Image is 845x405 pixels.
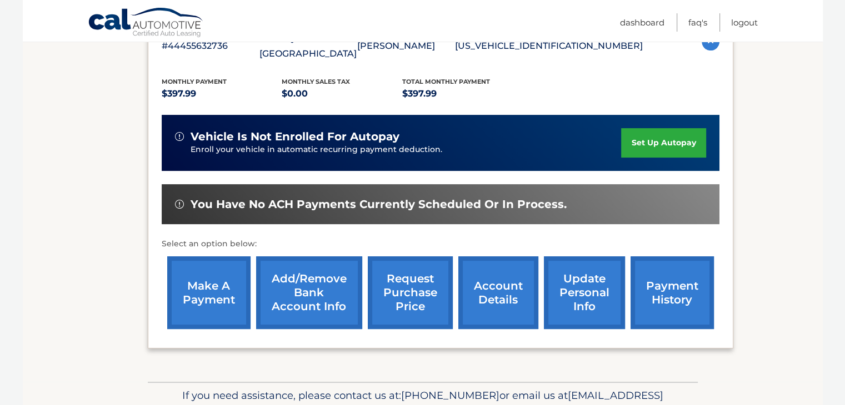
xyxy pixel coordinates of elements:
[259,31,357,62] p: 2024 Hyundai [GEOGRAPHIC_DATA]
[191,144,622,156] p: Enroll your vehicle in automatic recurring payment deduction.
[162,86,282,102] p: $397.99
[455,38,643,54] p: [US_VEHICLE_IDENTIFICATION_NUMBER]
[631,256,714,329] a: payment history
[357,38,455,54] p: [PERSON_NAME]
[175,132,184,141] img: alert-white.svg
[402,78,490,85] span: Total Monthly Payment
[368,256,453,329] a: request purchase price
[88,7,204,39] a: Cal Automotive
[402,86,523,102] p: $397.99
[621,128,706,158] a: set up autopay
[688,13,707,32] a: FAQ's
[731,13,758,32] a: Logout
[162,237,719,251] p: Select an option below:
[401,389,499,402] span: [PHONE_NUMBER]
[162,78,227,85] span: Monthly Payment
[458,256,538,329] a: account details
[191,198,567,211] span: You have no ACH payments currently scheduled or in process.
[620,13,664,32] a: Dashboard
[544,256,625,329] a: update personal info
[191,130,399,144] span: vehicle is not enrolled for autopay
[282,86,402,102] p: $0.00
[167,256,251,329] a: make a payment
[282,78,350,85] span: Monthly sales Tax
[162,38,259,54] p: #44455632736
[175,200,184,209] img: alert-white.svg
[256,256,362,329] a: Add/Remove bank account info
